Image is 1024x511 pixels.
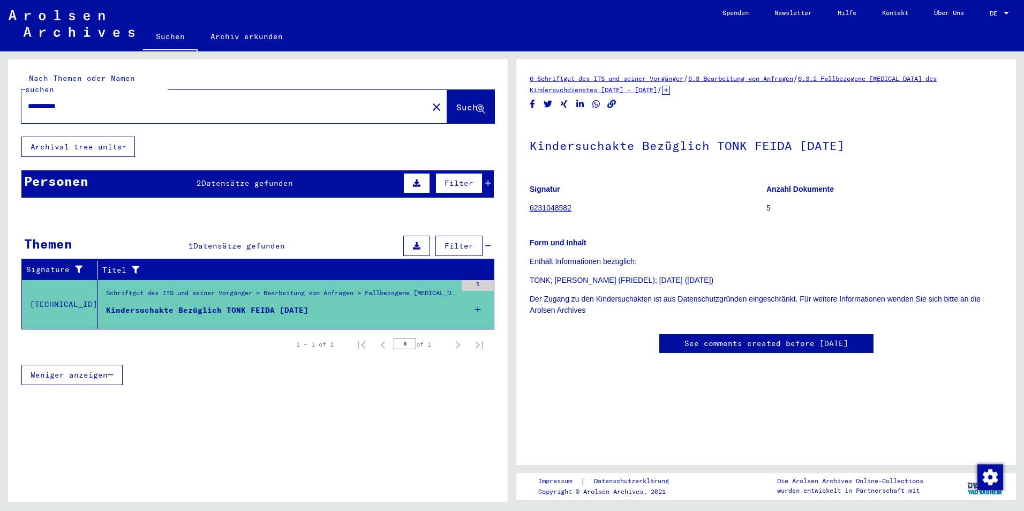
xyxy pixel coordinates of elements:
p: wurden entwickelt in Partnerschaft mit [777,486,923,495]
a: Datenschutzerklärung [585,476,682,487]
div: | [538,476,682,487]
p: Die Arolsen Archives Online-Collections [777,476,923,486]
span: / [657,85,662,94]
button: Share on WhatsApp [591,97,602,111]
button: Next page [447,334,469,355]
span: Datensätze gefunden [201,178,293,188]
p: TONK; [PERSON_NAME] (FRIEDEL); [DATE] ([DATE]) [530,275,1003,286]
p: Der Zugang zu den Kindersuchakten ist aus Datenschutzgründen eingeschränkt. Für weitere Informati... [530,294,1003,316]
button: Filter [435,173,483,193]
span: / [683,73,688,83]
button: Previous page [372,334,394,355]
a: 6 Schriftgut des ITS und seiner Vorgänger [530,74,683,82]
div: Personen [24,171,88,191]
button: Suche [447,90,494,123]
p: Enthält Informationen bezüglich: [530,256,1003,267]
button: Share on LinkedIn [575,97,586,111]
mat-icon: close [430,101,443,114]
span: Weniger anzeigen [31,370,108,380]
span: 2 [197,178,201,188]
button: Clear [426,96,447,117]
div: Signature [26,264,89,275]
button: Archival tree units [21,137,135,157]
span: Filter [445,241,473,251]
h1: Kindersuchakte Bezüglich TONK FEIDA [DATE] [530,121,1003,168]
b: Signatur [530,185,560,193]
button: Share on Twitter [543,97,554,111]
div: 1 – 1 of 1 [296,340,334,349]
div: Kindersuchakte Bezüglich TONK FEIDA [DATE] [106,305,308,316]
p: 5 [766,202,1003,214]
img: Arolsen_neg.svg [9,10,134,37]
a: 6.3 Bearbeitung von Anfragen [688,74,793,82]
a: Archiv erkunden [198,24,296,49]
div: Schriftgut des ITS und seiner Vorgänger > Bearbeitung von Anfragen > Fallbezogene [MEDICAL_DATA] ... [106,288,456,303]
img: yv_logo.png [965,472,1005,499]
a: See comments created before [DATE] [684,338,848,349]
button: Last page [469,334,490,355]
span: / [793,73,798,83]
p: Copyright © Arolsen Archives, 2021 [538,487,682,497]
a: 6231048582 [530,204,571,212]
div: Titel [102,265,473,276]
span: Suche [456,102,483,112]
a: Impressum [538,476,581,487]
div: Titel [102,261,484,279]
button: Weniger anzeigen [21,365,123,385]
div: Signature [26,261,100,279]
button: Share on Xing [559,97,570,111]
img: Zustimmung ändern [977,464,1003,490]
span: DE [990,10,1002,17]
b: Anzahl Dokumente [766,185,834,193]
mat-label: Nach Themen oder Namen suchen [25,73,135,94]
span: Filter [445,178,473,188]
button: Copy link [606,97,618,111]
button: First page [351,334,372,355]
button: Filter [435,236,483,256]
div: of 1 [394,339,447,349]
button: Share on Facebook [527,97,538,111]
b: Form und Inhalt [530,238,586,247]
a: Suchen [143,24,198,51]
